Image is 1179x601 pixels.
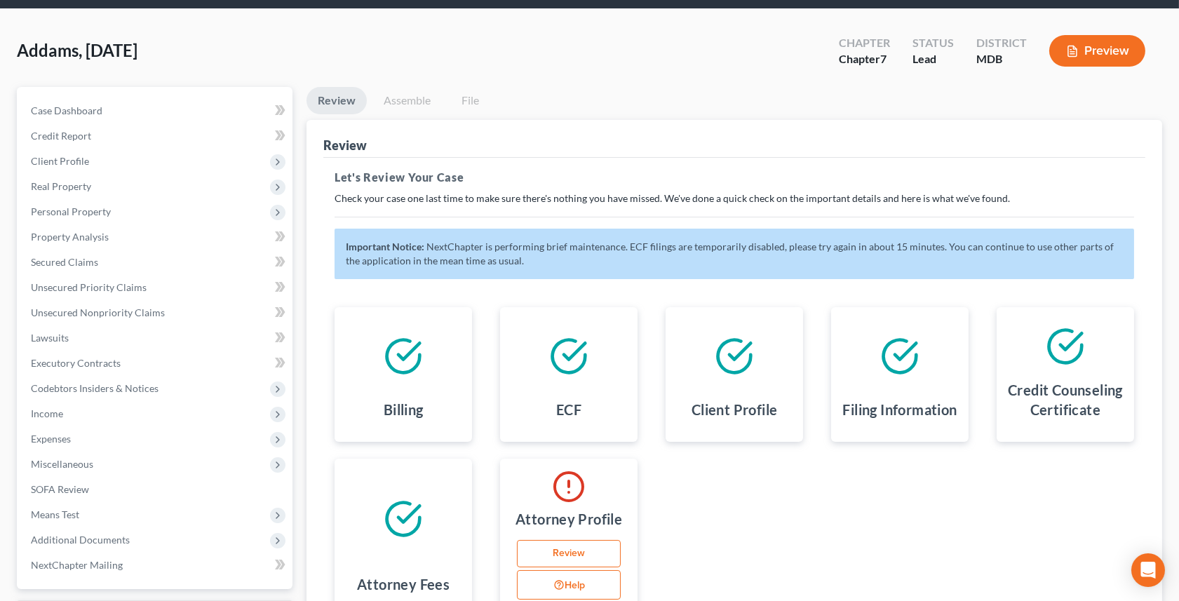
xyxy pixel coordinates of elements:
span: Expenses [31,433,71,445]
a: Unsecured Nonpriority Claims [20,300,292,325]
div: Chapter [839,35,890,51]
span: Income [31,407,63,419]
div: Status [912,35,954,51]
span: Unsecured Priority Claims [31,281,147,293]
a: Case Dashboard [20,98,292,123]
a: Unsecured Priority Claims [20,275,292,300]
span: Executory Contracts [31,357,121,369]
span: Means Test [31,508,79,520]
div: MDB [976,51,1027,67]
h4: Client Profile [692,400,778,419]
h5: Let's Review Your Case [335,169,1134,186]
span: NextChapter is performing brief maintenance. ECF filings are temporarily disabled, please try aga... [346,241,1114,266]
h4: Filing Information [842,400,957,419]
a: File [447,87,492,114]
a: Credit Report [20,123,292,149]
button: Help [517,570,621,600]
span: SOFA Review [31,483,89,495]
span: NextChapter Mailing [31,559,123,571]
span: Unsecured Nonpriority Claims [31,306,165,318]
span: Codebtors Insiders & Notices [31,382,159,394]
a: Property Analysis [20,224,292,250]
a: Secured Claims [20,250,292,275]
div: District [976,35,1027,51]
span: Credit Report [31,130,91,142]
span: Miscellaneous [31,458,93,470]
span: Secured Claims [31,256,98,268]
span: Lawsuits [31,332,69,344]
div: Open Intercom Messenger [1131,553,1165,587]
span: Client Profile [31,155,89,167]
h4: Billing [384,400,424,419]
strong: Important Notice: [346,241,424,252]
a: Lawsuits [20,325,292,351]
div: Review [323,137,367,154]
div: Chapter [839,51,890,67]
span: Real Property [31,180,91,192]
button: Preview [1049,35,1145,67]
a: Assemble [372,87,442,114]
span: Additional Documents [31,534,130,546]
a: Review [306,87,367,114]
p: Check your case one last time to make sure there's nothing you have missed. We've done a quick ch... [335,191,1134,205]
div: Lead [912,51,954,67]
a: Review [517,540,621,568]
h4: Credit Counseling Certificate [1008,380,1123,419]
span: Addams, [DATE] [17,40,137,60]
span: Property Analysis [31,231,109,243]
a: SOFA Review [20,477,292,502]
a: Executory Contracts [20,351,292,376]
h4: Attorney Fees [357,574,450,594]
span: Case Dashboard [31,104,102,116]
h4: Attorney Profile [516,509,622,529]
a: NextChapter Mailing [20,553,292,578]
h4: ECF [556,400,581,419]
span: Personal Property [31,205,111,217]
span: 7 [880,52,887,65]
